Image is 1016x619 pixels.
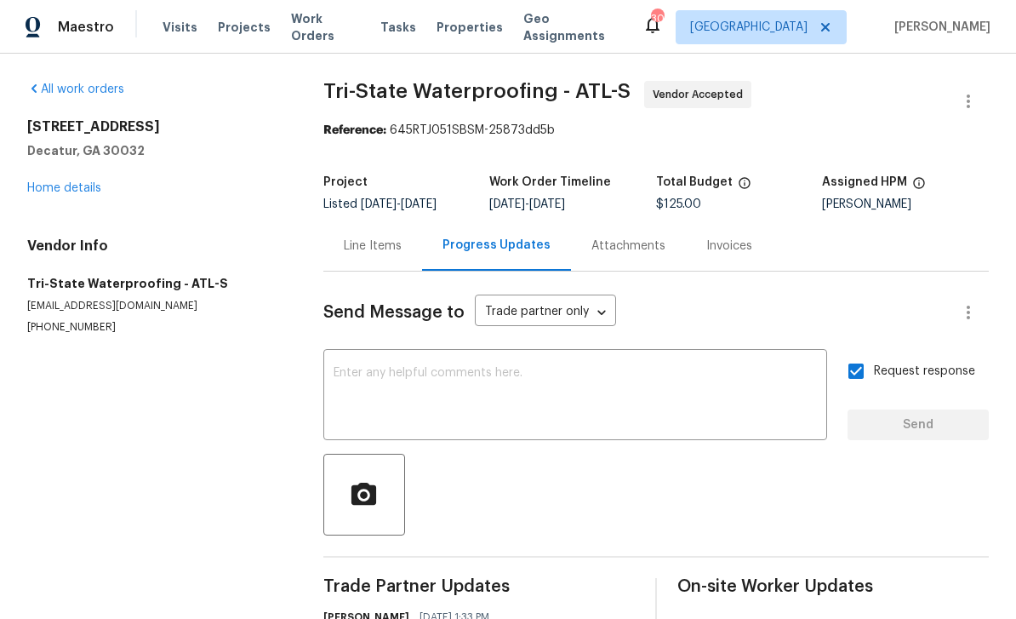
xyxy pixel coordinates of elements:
span: Maestro [58,19,114,36]
div: Attachments [591,238,665,255]
h5: Total Budget [656,176,733,188]
span: Vendor Accepted [653,86,750,103]
span: [PERSON_NAME] [888,19,990,36]
h5: Decatur, GA 30032 [27,142,283,159]
span: The total cost of line items that have been proposed by Opendoor. This sum includes line items th... [738,176,751,198]
span: Tri-State Waterproofing - ATL-S [323,81,631,101]
span: [DATE] [489,198,525,210]
div: Progress Updates [442,237,551,254]
div: 645RTJ051SBSM-25873dd5b [323,122,989,139]
span: [DATE] [529,198,565,210]
b: Reference: [323,124,386,136]
h4: Vendor Info [27,238,283,255]
a: Home details [27,182,101,194]
span: [GEOGRAPHIC_DATA] [690,19,808,36]
span: Trade Partner Updates [323,578,635,595]
span: On-site Worker Updates [677,578,989,595]
h2: [STREET_ADDRESS] [27,118,283,135]
div: Line Items [344,238,402,255]
span: $125.00 [656,198,701,210]
h5: Tri-State Waterproofing - ATL-S [27,275,283,292]
span: The hpm assigned to this work order. [912,176,926,198]
span: [DATE] [401,198,437,210]
span: Projects [218,19,271,36]
div: Trade partner only [475,299,616,327]
h5: Work Order Timeline [489,176,611,188]
span: Send Message to [323,304,465,321]
span: - [361,198,437,210]
h5: Assigned HPM [822,176,907,188]
div: Invoices [706,238,752,255]
div: 30 [651,10,663,27]
span: Work Orders [291,10,360,44]
span: Properties [437,19,503,36]
span: Visits [163,19,197,36]
span: [DATE] [361,198,397,210]
h5: Project [323,176,368,188]
span: Geo Assignments [523,10,622,44]
p: [EMAIL_ADDRESS][DOMAIN_NAME] [27,299,283,313]
a: All work orders [27,83,124,95]
div: [PERSON_NAME] [822,198,989,210]
span: Request response [874,363,975,381]
span: Listed [323,198,437,210]
span: - [489,198,565,210]
p: [PHONE_NUMBER] [27,320,283,335]
span: Tasks [380,21,416,33]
